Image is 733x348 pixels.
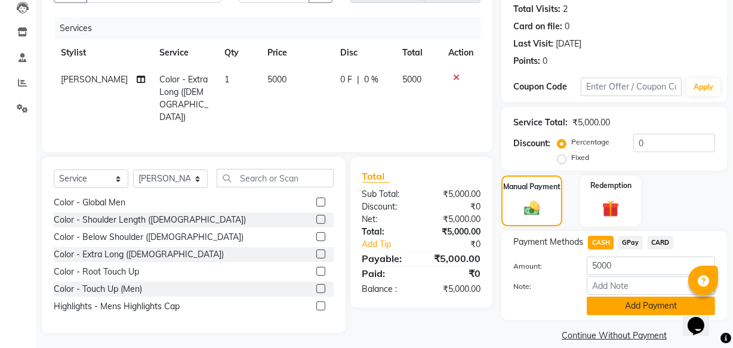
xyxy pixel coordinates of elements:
label: Redemption [590,180,632,191]
div: Discount: [513,137,550,150]
th: Disc [333,39,395,66]
div: Services [55,17,489,39]
th: Action [441,39,481,66]
div: ₹5,000.00 [421,226,489,238]
div: Balance : [353,283,421,295]
div: ₹5,000.00 [421,188,489,201]
div: Color - Touch Up (Men) [54,283,142,295]
div: 0 [565,20,569,33]
div: Last Visit: [513,38,553,50]
label: Manual Payment [503,181,560,192]
input: Add Note [587,276,715,295]
div: Payable: [353,251,421,266]
div: ₹0 [421,266,489,281]
div: 2 [563,3,568,16]
th: Stylist [54,39,152,66]
th: Qty [217,39,260,66]
input: Amount [587,257,715,275]
div: ₹5,000.00 [421,213,489,226]
span: Payment Methods [513,236,583,248]
div: Net: [353,213,421,226]
div: Discount: [353,201,421,213]
div: ₹5,000.00 [421,283,489,295]
span: Total [362,170,390,183]
span: 0 % [364,73,378,86]
div: Coupon Code [513,81,581,93]
button: Add Payment [587,297,715,315]
th: Total [395,39,441,66]
input: Enter Offer / Coupon Code [581,78,682,96]
a: Continue Without Payment [504,329,725,342]
a: Add Tip [353,238,433,251]
span: 5000 [402,74,421,85]
div: Sub Total: [353,188,421,201]
div: Color - Shoulder Length ([DEMOGRAPHIC_DATA]) [54,214,246,226]
label: Note: [504,281,578,292]
div: Color - Global Men [54,196,125,209]
div: Service Total: [513,116,568,129]
span: 0 F [340,73,352,86]
div: Paid: [353,266,421,281]
label: Fixed [571,152,589,163]
div: ₹5,000.00 [572,116,610,129]
span: GPay [618,236,643,250]
span: CARD [648,236,673,250]
label: Amount: [504,261,578,272]
span: Color - Extra Long ([DEMOGRAPHIC_DATA]) [159,74,208,122]
div: Card on file: [513,20,562,33]
th: Price [260,39,334,66]
button: Apply [686,78,720,96]
div: Color - Below Shoulder ([DEMOGRAPHIC_DATA]) [54,231,244,244]
iframe: chat widget [683,300,721,336]
div: ₹0 [433,238,489,251]
div: ₹5,000.00 [421,251,489,266]
div: Total Visits: [513,3,560,16]
div: [DATE] [556,38,581,50]
div: 0 [543,55,547,67]
div: Points: [513,55,540,67]
span: | [357,73,359,86]
input: Search or Scan [217,169,334,187]
div: ₹0 [421,201,489,213]
span: CASH [588,236,614,250]
img: _gift.svg [597,198,624,219]
span: [PERSON_NAME] [61,74,128,85]
th: Service [152,39,217,66]
div: Total: [353,226,421,238]
div: Color - Root Touch Up [54,266,139,278]
img: _cash.svg [519,199,545,218]
div: Color - Extra Long ([DEMOGRAPHIC_DATA]) [54,248,224,261]
span: 5000 [267,74,287,85]
div: Highlights - Mens Highlights Cap [54,300,180,313]
label: Percentage [571,137,609,147]
span: 1 [224,74,229,85]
